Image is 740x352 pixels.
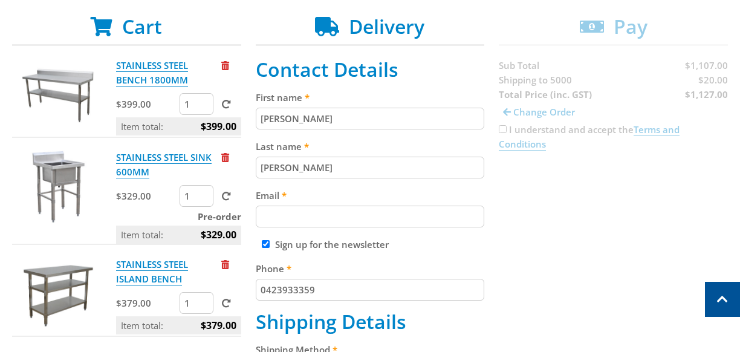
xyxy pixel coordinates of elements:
a: Remove from cart [221,151,229,163]
input: Please enter your telephone number. [256,279,485,301]
input: Please enter your email address. [256,206,485,227]
img: STAINLESS STEEL BENCH 1800MM [22,58,94,131]
h2: Contact Details [256,58,485,81]
p: Item total: [116,316,241,334]
p: $399.00 [116,97,178,111]
label: First name [256,90,485,105]
img: STAINLESS STEEL ISLAND BENCH [22,257,94,330]
p: Item total: [116,226,241,244]
p: $329.00 [116,189,178,203]
h2: Shipping Details [256,310,485,333]
img: STAINLESS STEEL SINK 600MM [22,150,94,223]
a: Remove from cart [221,59,229,71]
input: Please enter your last name. [256,157,485,178]
span: $399.00 [201,117,236,135]
span: Cart [122,13,162,39]
label: Email [256,188,485,203]
a: Remove from cart [221,258,229,270]
span: $329.00 [201,226,236,244]
label: Sign up for the newsletter [275,238,389,250]
p: Item total: [116,117,241,135]
label: Last name [256,139,485,154]
label: Phone [256,261,485,276]
span: Delivery [349,13,424,39]
a: STAINLESS STEEL BENCH 1800MM [116,59,188,86]
p: $379.00 [116,296,178,310]
p: Pre-order [116,209,241,224]
a: STAINLESS STEEL ISLAND BENCH [116,258,188,285]
span: $379.00 [201,316,236,334]
input: Please enter your first name. [256,108,485,129]
a: STAINLESS STEEL SINK 600MM [116,151,212,178]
